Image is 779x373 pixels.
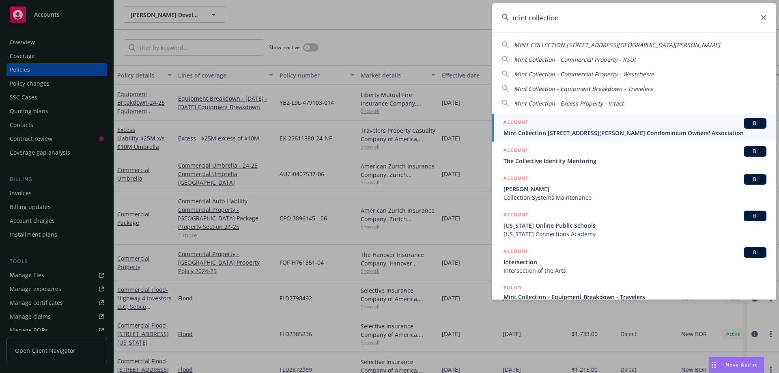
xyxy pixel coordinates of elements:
span: Mint Collection - Commercial Property - Westcheste [514,70,654,78]
h5: ACCOUNT [504,211,528,220]
a: ACCOUNTBI[US_STATE] Online Public Schools[US_STATE] Connections Academy [492,206,776,243]
span: MINT COLLECTION [STREET_ADDRESS][GEOGRAPHIC_DATA][PERSON_NAME] [514,41,720,49]
span: BI [747,212,763,220]
span: Nova Assist [725,361,757,368]
span: BI [747,148,763,155]
span: [PERSON_NAME] [504,185,766,193]
h5: POLICY [504,284,522,292]
span: Mint Collection - Equipment Breakdown - Travelers [514,85,653,93]
h5: ACCOUNT [504,174,528,184]
span: Mint Collection - Equipment Breakdown - Travelers [504,293,766,301]
a: POLICYMint Collection - Equipment Breakdown - Travelers [492,279,776,314]
a: ACCOUNTBI[PERSON_NAME]Collection Systems Maintenance [492,170,776,206]
div: Drag to move [709,357,719,373]
span: Intersection [504,258,766,266]
span: Intersection of the Arts [504,266,766,275]
span: BI [747,120,763,127]
span: Mint Collection [STREET_ADDRESS][PERSON_NAME] Condominium Owners' Association [504,129,766,137]
span: Collection Systems Maintenance [504,193,766,202]
span: Mint Collection - Commercial Property - RSUI [514,56,635,63]
span: BI [747,176,763,183]
a: ACCOUNTBIThe Collective Identity Mentoring [492,142,776,170]
a: ACCOUNTBIIntersectionIntersection of the Arts [492,243,776,279]
span: BI [747,249,763,256]
span: [US_STATE] Online Public Schools [504,221,766,230]
span: The Collective Identity Mentoring [504,157,766,165]
button: Nova Assist [708,357,764,373]
input: Search... [492,3,776,32]
h5: ACCOUNT [504,146,528,156]
span: [US_STATE] Connections Academy [504,230,766,238]
h5: ACCOUNT [504,247,528,257]
a: ACCOUNTBIMint Collection [STREET_ADDRESS][PERSON_NAME] Condominium Owners' Association [492,114,776,142]
h5: ACCOUNT [504,118,528,128]
span: Mint Collection - Excess Property - Intact [514,99,624,107]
